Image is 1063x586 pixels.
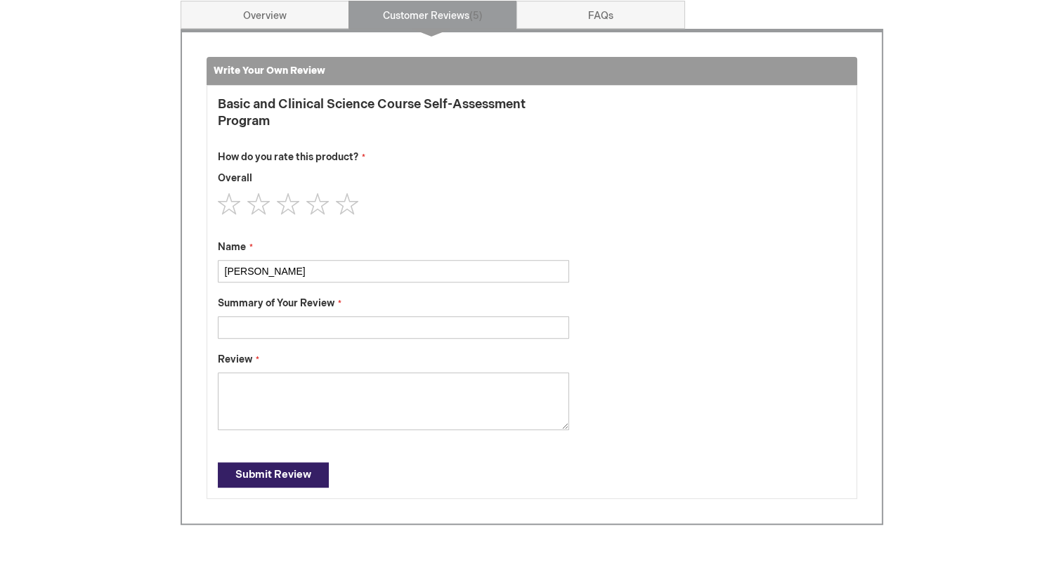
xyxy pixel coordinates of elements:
[218,172,252,184] span: Overall
[218,462,329,488] button: Submit Review
[181,1,349,29] a: Overview
[218,151,358,163] span: How do you rate this product?
[218,241,246,253] span: Name
[516,1,685,29] a: FAQs
[218,96,569,129] strong: Basic and Clinical Science Course Self-Assessment Program
[235,468,311,481] span: Submit Review
[469,10,483,22] span: 5
[214,65,325,77] strong: Write Your Own Review
[218,353,252,365] span: Review
[348,1,517,29] a: Customer Reviews5
[218,297,334,309] span: Summary of Your Review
